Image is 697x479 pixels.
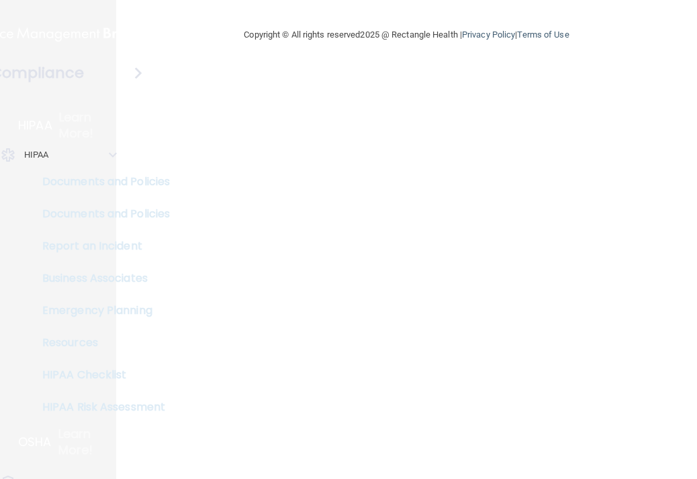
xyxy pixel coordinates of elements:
[58,426,117,458] p: Learn More!
[162,13,652,56] div: Copyright © All rights reserved 2025 @ Rectangle Health | |
[18,117,52,134] p: HIPAA
[9,272,192,285] p: Business Associates
[9,207,192,221] p: Documents and Policies
[9,304,192,317] p: Emergency Planning
[9,175,192,189] p: Documents and Policies
[9,336,192,350] p: Resources
[18,434,52,450] p: OSHA
[9,401,192,414] p: HIPAA Risk Assessment
[462,30,515,40] a: Privacy Policy
[9,239,192,253] p: Report an Incident
[59,109,117,142] p: Learn More!
[24,147,49,163] p: HIPAA
[517,30,569,40] a: Terms of Use
[9,368,192,382] p: HIPAA Checklist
